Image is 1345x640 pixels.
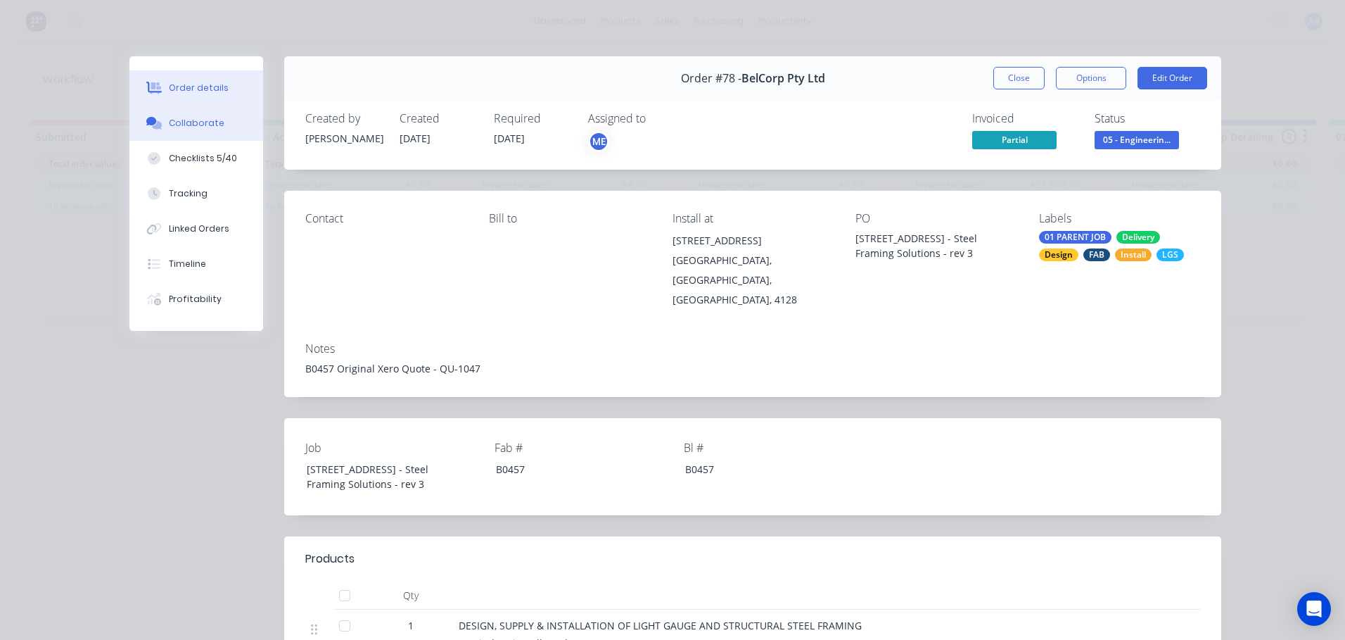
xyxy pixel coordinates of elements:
div: Bill to [489,212,650,225]
div: Assigned to [588,112,729,125]
div: [STREET_ADDRESS] - Steel Framing Solutions - rev 3 [855,231,1016,261]
div: [STREET_ADDRESS][GEOGRAPHIC_DATA], [GEOGRAPHIC_DATA], [GEOGRAPHIC_DATA], 4128 [672,231,834,310]
label: Job [305,439,481,456]
div: Products [305,551,355,567]
div: Tracking [169,187,208,200]
span: Order #78 - [681,72,741,85]
label: Fab # [495,439,670,456]
label: Bl # [684,439,860,456]
div: PO [855,212,1016,225]
button: Checklists 5/40 [129,141,263,176]
div: B0457 Original Xero Quote - QU-1047 [305,361,1200,376]
div: Checklists 5/40 [169,152,237,165]
div: Open Intercom Messenger [1297,592,1331,626]
div: LGS [1156,249,1184,261]
span: [DATE] [400,132,431,145]
div: Required [494,112,571,125]
div: Design [1039,249,1078,261]
div: [STREET_ADDRESS] - Steel Framing Solutions - rev 3 [295,459,471,494]
span: [DATE] [494,132,525,145]
button: Order details [129,70,263,106]
div: Install [1115,249,1152,261]
div: B0457 [674,459,850,479]
span: DESIGN, SUPPLY & INSTALLATION OF LIGHT GAUGE AND STRUCTURAL STEEL FRAMING [459,619,862,632]
button: Linked Orders [129,211,263,246]
div: Timeline [169,258,206,270]
div: Created by [305,112,383,125]
div: [PERSON_NAME] [305,131,383,146]
div: Invoiced [972,112,1078,125]
div: Profitability [169,293,222,306]
button: Collaborate [129,106,263,141]
div: Collaborate [169,117,224,130]
div: FAB [1083,249,1110,261]
div: Contact [305,212,466,225]
button: Close [993,67,1045,89]
button: Options [1056,67,1126,89]
div: 01 PARENT JOB [1039,231,1111,244]
div: B0457 [485,459,661,479]
div: Install at [672,212,834,225]
span: BelCorp Pty Ltd [741,72,825,85]
div: Order details [169,82,229,94]
div: Linked Orders [169,222,229,235]
div: Qty [369,582,453,610]
div: Delivery [1116,231,1160,244]
button: Edit Order [1137,67,1207,89]
div: [STREET_ADDRESS] [672,231,834,251]
div: Created [400,112,477,125]
span: 05 - Engineerin... [1095,131,1179,149]
div: [GEOGRAPHIC_DATA], [GEOGRAPHIC_DATA], [GEOGRAPHIC_DATA], 4128 [672,251,834,310]
button: Timeline [129,246,263,282]
button: Profitability [129,282,263,317]
span: Partial [972,131,1057,149]
div: Notes [305,342,1200,356]
div: Status [1095,112,1200,125]
button: Tracking [129,176,263,211]
span: 1 [408,618,414,633]
button: 05 - Engineerin... [1095,131,1179,152]
button: ME [588,131,609,152]
div: Labels [1039,212,1200,225]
